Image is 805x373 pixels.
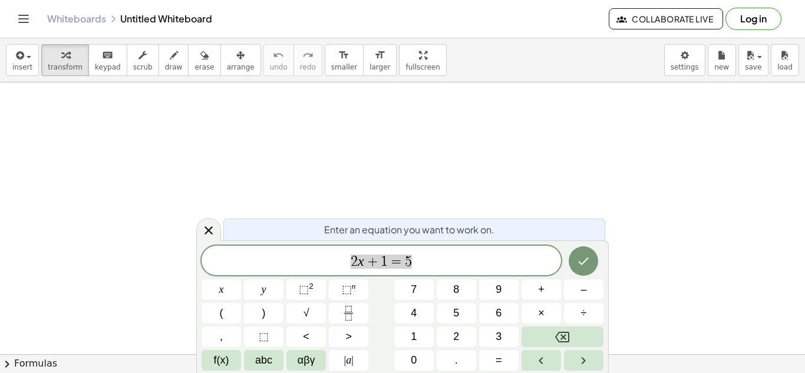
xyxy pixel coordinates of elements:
[219,282,224,298] span: x
[496,352,502,368] span: =
[303,305,309,321] span: √
[405,255,412,269] span: 5
[538,282,545,298] span: +
[479,326,519,347] button: 3
[453,282,459,298] span: 8
[394,326,434,347] button: 1
[286,350,326,371] button: Greek alphabet
[479,279,519,300] button: 9
[581,305,587,321] span: ÷
[522,350,561,371] button: Left arrow
[6,44,39,76] button: insert
[364,255,381,269] span: +
[437,303,476,324] button: 5
[394,279,434,300] button: 7
[127,44,159,76] button: scrub
[214,352,229,368] span: f(x)
[220,305,223,321] span: (
[202,326,241,347] button: ,
[244,350,283,371] button: Alphabet
[394,350,434,371] button: 0
[14,9,33,28] button: Toggle navigation
[352,282,356,291] sup: n
[41,44,89,76] button: transform
[48,63,83,71] span: transform
[522,279,561,300] button: Plus
[405,63,440,71] span: fullscreen
[88,44,127,76] button: keyboardkeypad
[363,44,397,76] button: format_sizelarger
[324,223,494,237] span: Enter an equation you want to work on.
[738,44,768,76] button: save
[777,63,793,71] span: load
[369,63,390,71] span: larger
[227,63,255,71] span: arrange
[165,63,183,71] span: draw
[381,255,388,269] span: 1
[303,329,309,345] span: <
[522,326,603,347] button: Backspace
[325,44,364,76] button: format_sizesmaller
[564,303,603,324] button: Divide
[374,48,385,62] i: format_size
[329,326,368,347] button: Greater than
[522,303,561,324] button: Times
[771,44,799,76] button: load
[538,305,545,321] span: ×
[569,246,598,276] button: Done
[202,279,241,300] button: x
[159,44,189,76] button: draw
[351,255,358,269] span: 2
[344,354,347,366] span: |
[220,44,261,76] button: arrange
[270,63,288,71] span: undo
[345,329,352,345] span: >
[411,352,417,368] span: 0
[202,350,241,371] button: Functions
[329,303,368,324] button: Fraction
[133,63,153,71] span: scrub
[564,350,603,371] button: Right arrow
[411,305,417,321] span: 4
[47,13,106,25] a: Whiteboards
[453,305,459,321] span: 5
[255,352,272,368] span: abc
[609,8,723,29] button: Collaborate Live
[619,14,713,24] span: Collaborate Live
[399,44,446,76] button: fullscreen
[388,255,405,269] span: =
[580,282,586,298] span: –
[299,283,309,295] span: ⬚
[437,350,476,371] button: .
[455,352,458,368] span: .
[262,305,266,321] span: )
[300,63,316,71] span: redo
[338,48,349,62] i: format_size
[302,48,314,62] i: redo
[244,326,283,347] button: Placeholder
[671,63,699,71] span: settings
[309,282,314,291] sup: 2
[496,305,502,321] span: 6
[437,326,476,347] button: 2
[714,63,729,71] span: new
[394,303,434,324] button: 4
[329,279,368,300] button: Superscript
[479,350,519,371] button: Equals
[342,283,352,295] span: ⬚
[496,282,502,298] span: 9
[273,48,284,62] i: undo
[286,279,326,300] button: Squared
[453,329,459,345] span: 2
[411,329,417,345] span: 1
[479,303,519,324] button: 6
[286,326,326,347] button: Less than
[437,279,476,300] button: 8
[262,282,266,298] span: y
[286,303,326,324] button: Square root
[102,48,113,62] i: keyboard
[220,329,223,345] span: ,
[344,352,354,368] span: a
[244,303,283,324] button: )
[188,44,220,76] button: erase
